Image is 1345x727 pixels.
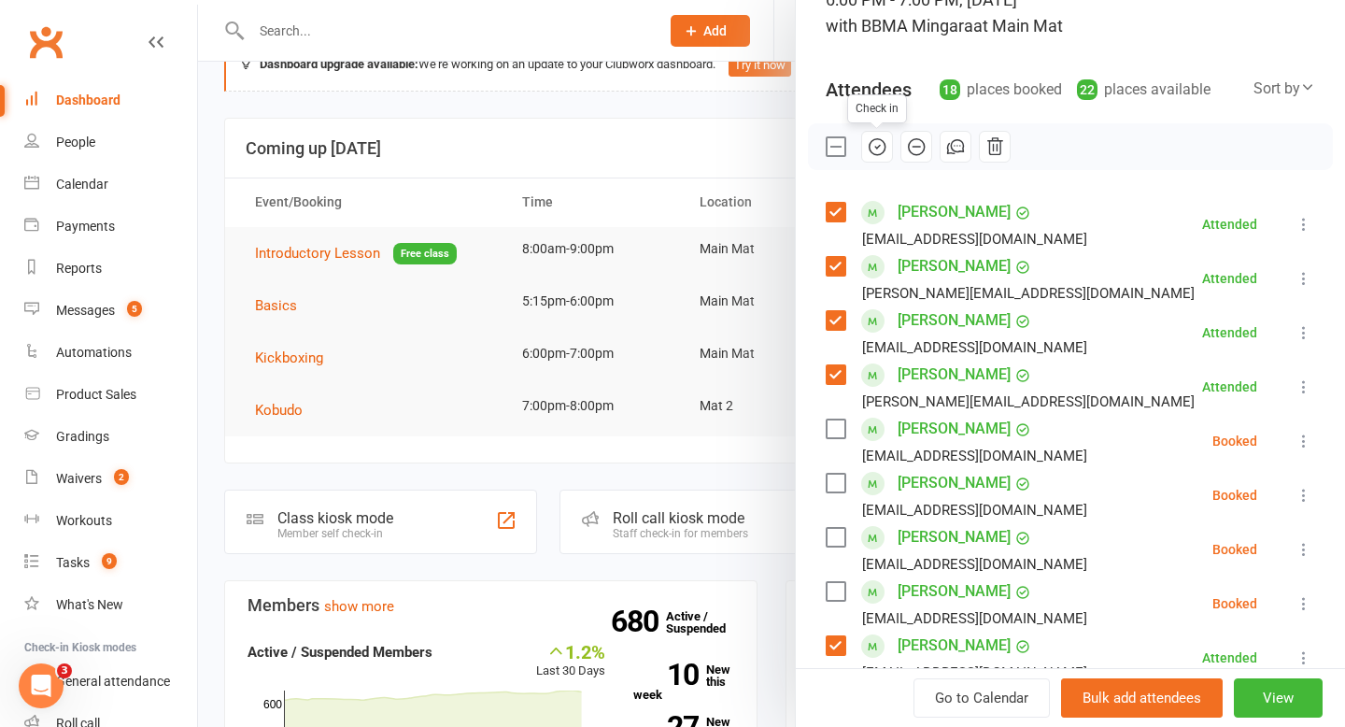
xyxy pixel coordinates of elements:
a: [PERSON_NAME] [898,251,1011,281]
div: Sort by [1253,77,1315,101]
a: What's New [24,584,197,626]
div: [EMAIL_ADDRESS][DOMAIN_NAME] [862,552,1087,577]
div: Attended [1202,272,1257,285]
div: Dashboard [56,93,120,107]
div: [EMAIL_ADDRESS][DOMAIN_NAME] [862,335,1087,360]
div: [EMAIL_ADDRESS][DOMAIN_NAME] [862,444,1087,468]
a: Product Sales [24,374,197,416]
div: Booked [1212,543,1257,556]
a: [PERSON_NAME] [898,360,1011,390]
a: [PERSON_NAME] [898,306,1011,335]
a: [PERSON_NAME] [898,631,1011,661]
iframe: Intercom live chat [19,663,64,708]
a: Calendar [24,164,197,206]
a: Waivers 2 [24,458,197,500]
div: Attended [1202,651,1257,664]
a: Automations [24,332,197,374]
div: Reports [56,261,102,276]
div: [PERSON_NAME][EMAIL_ADDRESS][DOMAIN_NAME] [862,281,1195,306]
div: Automations [56,345,132,360]
div: [EMAIL_ADDRESS][DOMAIN_NAME] [862,661,1087,685]
div: Booked [1212,489,1257,502]
a: [PERSON_NAME] [898,522,1011,552]
a: [PERSON_NAME] [898,577,1011,606]
div: People [56,135,95,150]
span: 5 [127,301,142,317]
a: Clubworx [22,19,69,65]
a: Payments [24,206,197,248]
a: Workouts [24,500,197,542]
div: [EMAIL_ADDRESS][DOMAIN_NAME] [862,498,1087,522]
a: Go to Calendar [913,678,1050,718]
div: places booked [940,77,1062,103]
a: Messages 5 [24,290,197,332]
span: 9 [102,553,117,569]
a: Reports [24,248,197,290]
a: Gradings [24,416,197,458]
div: Messages [56,303,115,318]
button: Bulk add attendees [1061,678,1223,718]
div: Product Sales [56,387,136,402]
div: Attended [1202,380,1257,393]
div: Waivers [56,471,102,486]
div: Attended [1202,326,1257,339]
div: Calendar [56,177,108,192]
span: at Main Mat [973,16,1063,36]
div: [EMAIL_ADDRESS][DOMAIN_NAME] [862,227,1087,251]
div: [PERSON_NAME][EMAIL_ADDRESS][DOMAIN_NAME] [862,390,1195,414]
div: places available [1077,77,1210,103]
div: Attended [1202,218,1257,231]
a: Tasks 9 [24,542,197,584]
span: with BBMA Mingara [826,16,973,36]
div: 22 [1077,79,1097,100]
span: 2 [114,469,129,485]
a: Dashboard [24,79,197,121]
div: Payments [56,219,115,234]
a: [PERSON_NAME] [898,197,1011,227]
div: Gradings [56,429,109,444]
button: View [1234,678,1323,718]
div: Tasks [56,555,90,570]
div: [EMAIL_ADDRESS][DOMAIN_NAME] [862,606,1087,631]
a: People [24,121,197,164]
a: [PERSON_NAME] [898,414,1011,444]
span: 3 [57,663,72,678]
div: General attendance [56,674,170,689]
div: Check in [847,94,907,123]
div: Booked [1212,597,1257,610]
div: What's New [56,597,123,612]
div: Workouts [56,513,112,528]
a: General attendance kiosk mode [24,661,197,703]
div: Attendees [826,77,912,103]
a: [PERSON_NAME] [898,468,1011,498]
div: Booked [1212,435,1257,448]
div: 18 [940,79,960,100]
